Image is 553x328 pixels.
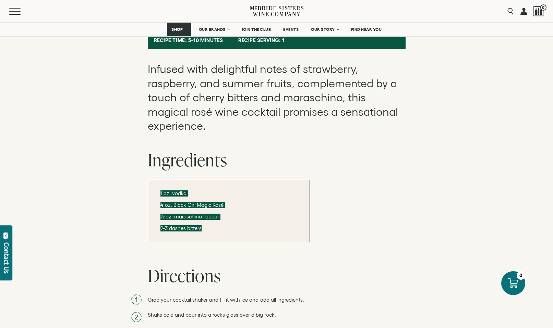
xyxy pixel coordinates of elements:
span: Shake cold and pour into a rocks glass over a big rock. [148,312,276,318]
a: JOIN THE CLUB [237,23,276,36]
a: EVENTS [279,23,303,36]
div: 5-10 minutes [188,37,223,43]
span: OUR STORY [311,27,335,32]
h2: Directions [148,266,406,285]
a: OUR BRANDS [194,23,234,36]
span: 0 [540,4,546,11]
p: 4 oz. Black Girl Magic Rosé [160,202,297,208]
h2: Ingredients [148,150,406,169]
a: SHOP [167,23,191,36]
button: Mobile Menu Trigger [9,8,34,15]
p: 1 oz. vodka [160,190,297,197]
a: OUR STORY [306,23,343,36]
div: Recipe serving: [238,37,280,43]
div: 1 [282,37,285,43]
p: 1⁄2 oz. maraschino liqueur [160,214,297,220]
span: SHOP [171,27,183,32]
a: FIND NEAR YOU [347,23,386,36]
div: Recipe Time: [154,37,187,43]
span: EVENTS [283,27,299,32]
div: 0 [517,271,525,280]
span: JOIN THE CLUB [242,27,271,32]
p: 2-3 dashes bitters [160,225,297,231]
p: Infused with delightful notes of strawberry, raspberry, and summer fruits, complemented by a touc... [148,62,406,133]
span: Grab your cocktail shaker and fill it with ice and add all ingredients. [148,297,304,303]
span: OUR BRANDS [199,27,226,32]
div: Contact Us [3,242,10,274]
span: FIND NEAR YOU [351,27,382,32]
